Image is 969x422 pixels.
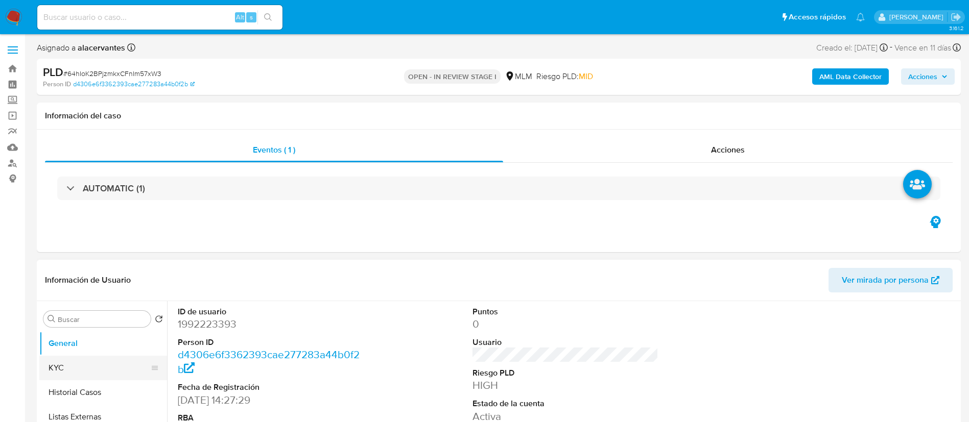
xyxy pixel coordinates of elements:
input: Buscar usuario o caso... [37,11,282,24]
p: alan.cervantesmartinez@mercadolibre.com.mx [889,12,947,22]
button: General [39,331,167,356]
div: AUTOMATIC (1) [57,177,940,200]
dt: Estado de la cuenta [472,398,659,409]
span: Acciones [711,144,745,156]
span: Asignado a [37,42,125,54]
a: d4306e6f3362393cae277283a44b0f2b [178,347,360,376]
span: - [890,41,892,55]
dt: Usuario [472,337,659,348]
button: Ver mirada por persona [829,268,953,292]
span: s [250,12,253,22]
span: Alt [236,12,244,22]
button: KYC [39,356,159,380]
a: Notificaciones [856,13,865,21]
p: OPEN - IN REVIEW STAGE I [404,69,501,84]
b: Person ID [43,80,71,89]
h1: Información del caso [45,111,953,121]
dt: Fecha de Registración [178,382,364,393]
dd: HIGH [472,378,659,392]
dt: Riesgo PLD [472,367,659,379]
span: # 64hIoK2BPjzmkxCFnIm57xW3 [63,68,161,79]
dt: ID de usuario [178,306,364,317]
b: AML Data Collector [819,68,882,85]
b: alacervantes [76,42,125,54]
dd: 1992223393 [178,317,364,331]
dt: Puntos [472,306,659,317]
span: Acciones [908,68,937,85]
input: Buscar [58,315,147,324]
div: MLM [505,71,532,82]
span: Eventos ( 1 ) [253,144,295,156]
button: Acciones [901,68,955,85]
span: Ver mirada por persona [842,268,929,292]
span: Riesgo PLD: [536,71,593,82]
button: AML Data Collector [812,68,889,85]
dd: 0 [472,317,659,331]
a: d4306e6f3362393cae277283a44b0f2b [73,80,195,89]
dt: Person ID [178,337,364,348]
div: Creado el: [DATE] [816,41,888,55]
button: search-icon [257,10,278,24]
h3: AUTOMATIC (1) [83,183,145,194]
button: Volver al orden por defecto [155,315,163,326]
button: Historial Casos [39,380,167,405]
span: Vence en 11 días [894,42,951,54]
span: Accesos rápidos [789,12,846,22]
b: PLD [43,64,63,80]
span: MID [579,70,593,82]
a: Salir [951,12,961,22]
h1: Información de Usuario [45,275,131,285]
dd: [DATE] 14:27:29 [178,393,364,407]
button: Buscar [48,315,56,323]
